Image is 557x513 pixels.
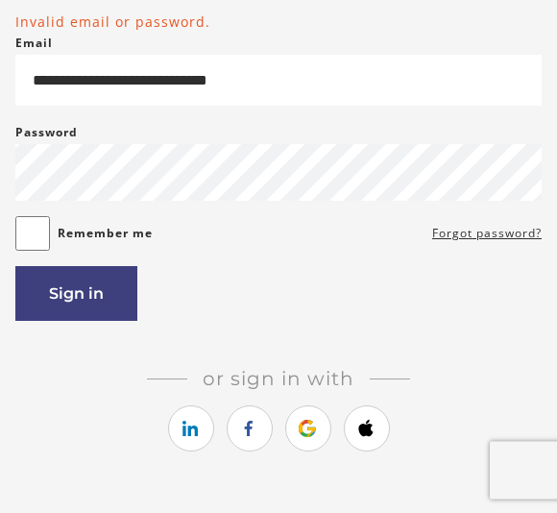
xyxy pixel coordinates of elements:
[432,223,542,246] a: Forgot password?
[15,33,53,56] label: Email
[15,12,542,33] li: Invalid email or password.
[227,406,273,452] a: https://courses.thinkific.com/users/auth/facebook?ss%5Breferral%5D=&ss%5Buser_return_to%5D=%2Foau...
[15,122,78,145] label: Password
[187,368,370,391] span: Or sign in with
[285,406,331,452] a: https://courses.thinkific.com/users/auth/google?ss%5Breferral%5D=&ss%5Buser_return_to%5D=%2Foauth...
[15,267,137,322] button: Sign in
[58,223,153,246] label: Remember me
[344,406,390,452] a: https://courses.thinkific.com/users/auth/apple?ss%5Breferral%5D=&ss%5Buser_return_to%5D=%2Foauth2...
[168,406,214,452] a: https://courses.thinkific.com/users/auth/linkedin?ss%5Breferral%5D=&ss%5Buser_return_to%5D=%2Foau...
